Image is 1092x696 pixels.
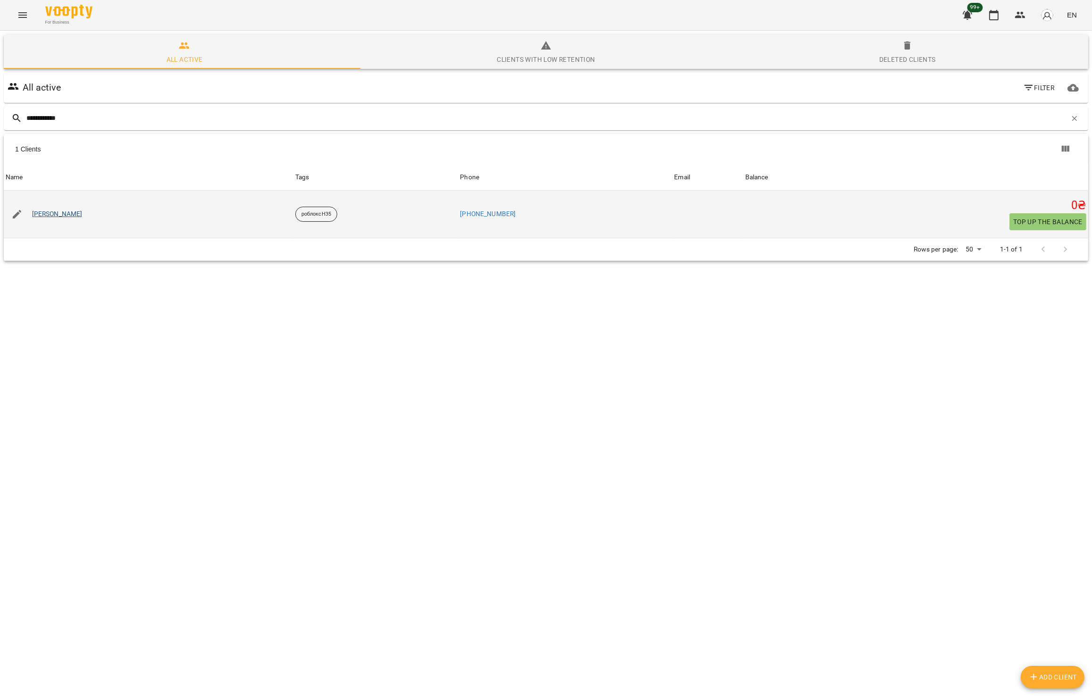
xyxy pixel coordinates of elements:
[745,172,768,183] div: Balance
[879,54,936,65] div: Deleted clients
[967,3,983,12] span: 99+
[6,172,292,183] span: Name
[460,172,479,183] div: Phone
[6,172,23,183] div: Sort
[167,54,203,65] div: All active
[4,134,1088,164] div: Table Toolbar
[460,210,516,218] a: [PHONE_NUMBER]
[1009,213,1086,230] button: Top up the balance
[1054,138,1077,160] button: Show columns
[460,172,479,183] div: Sort
[745,172,768,183] div: Sort
[745,198,1086,213] h5: 0 ₴
[11,4,34,26] button: Menu
[6,172,23,183] div: Name
[1013,216,1083,227] span: Top up the balance
[1000,245,1023,254] p: 1-1 of 1
[301,210,331,218] p: роблоксН35
[1023,82,1055,93] span: Filter
[1063,6,1081,24] button: EN
[674,172,690,183] div: Sort
[914,245,958,254] p: Rows per page:
[295,172,456,183] div: Tags
[962,243,984,256] div: 50
[674,172,741,183] span: Email
[45,19,92,25] span: For Business
[1067,10,1077,20] span: EN
[745,172,1086,183] span: Balance
[23,80,61,95] h6: All active
[45,5,92,18] img: Voopty Logo
[674,172,690,183] div: Email
[1019,79,1059,96] button: Filter
[15,144,548,154] div: 1 Clients
[32,210,83,219] a: [PERSON_NAME]
[460,172,670,183] span: Phone
[295,207,337,222] div: роблоксН35
[497,54,595,65] div: Clients with low retention
[1041,8,1054,22] img: avatar_s.png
